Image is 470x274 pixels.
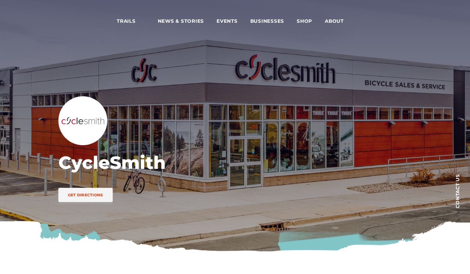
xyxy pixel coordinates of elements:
[217,18,238,24] span: Events
[158,18,204,24] span: News & Stories
[297,18,312,24] span: Shop
[62,117,104,125] img: CycleSmith
[445,164,470,218] a: Contact us
[455,174,460,208] span: Contact us
[58,188,113,202] a: Get Directions
[250,18,284,24] span: Businesses
[117,18,145,24] span: Trails
[68,193,103,197] span: Get Directions
[58,152,292,174] h1: CycleSmith
[325,18,353,24] span: About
